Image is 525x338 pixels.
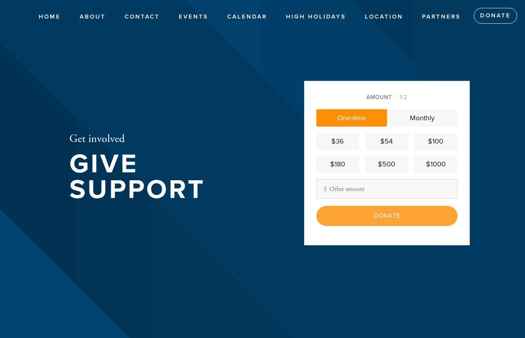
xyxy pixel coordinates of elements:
[387,109,458,127] a: Monthly
[221,9,273,24] a: Calendar
[417,136,454,147] div: $100
[280,9,352,24] a: High Holidays
[416,9,467,24] a: Partners
[119,9,166,24] a: Contact
[368,159,405,170] div: $500
[173,9,214,24] a: Events
[319,136,356,147] div: $36
[316,156,359,173] a: $180
[359,9,409,24] a: Location
[474,8,517,24] a: Donate
[33,9,67,24] a: Home
[395,94,407,101] span: /2
[316,109,387,127] a: One-time
[316,179,458,199] input: Other amount
[316,133,359,150] a: $36
[414,133,457,150] a: $100
[319,159,356,170] div: $180
[417,159,454,170] div: $1000
[74,9,112,24] a: About
[365,133,408,150] a: $54
[365,156,408,173] a: $500
[414,156,457,173] a: $1000
[368,136,405,147] div: $54
[400,94,402,101] span: 1
[316,93,458,101] div: Amount
[69,133,278,146] h2: Get involved
[69,151,278,202] h1: Give Support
